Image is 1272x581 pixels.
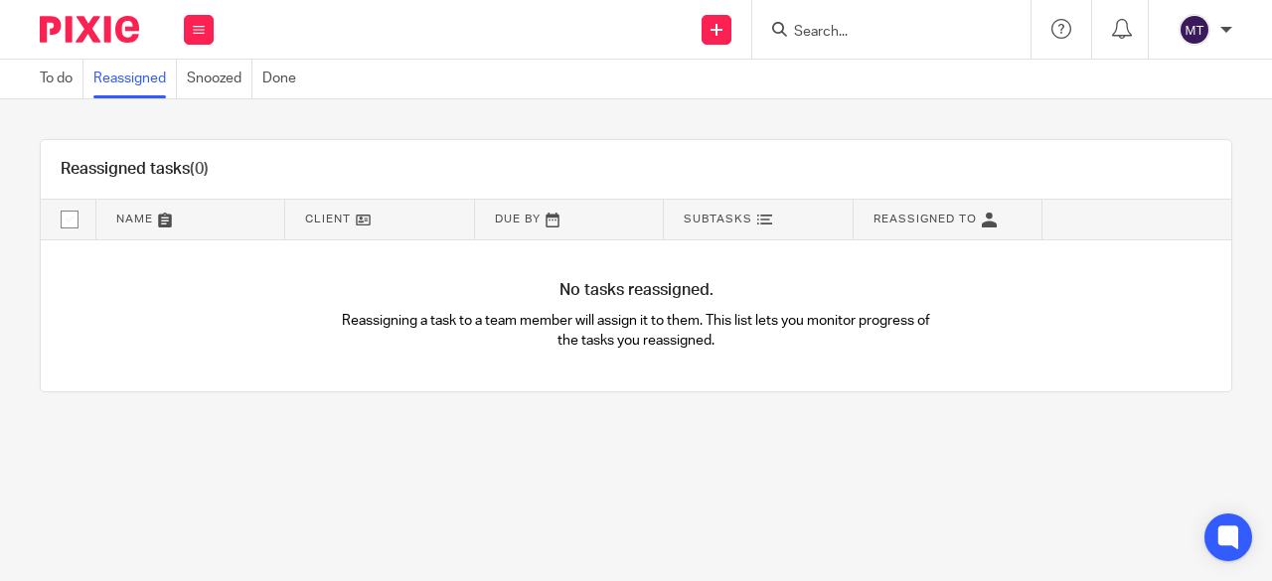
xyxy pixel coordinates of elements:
[187,60,252,98] a: Snoozed
[1179,14,1210,46] img: svg%3E
[190,161,209,177] span: (0)
[684,214,752,224] span: Subtasks
[61,159,209,180] h1: Reassigned tasks
[262,60,306,98] a: Done
[792,24,971,42] input: Search
[41,280,1231,301] h4: No tasks reassigned.
[40,60,83,98] a: To do
[40,16,139,43] img: Pixie
[339,311,934,352] p: Reassigning a task to a team member will assign it to them. This list lets you monitor progress o...
[93,60,177,98] a: Reassigned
